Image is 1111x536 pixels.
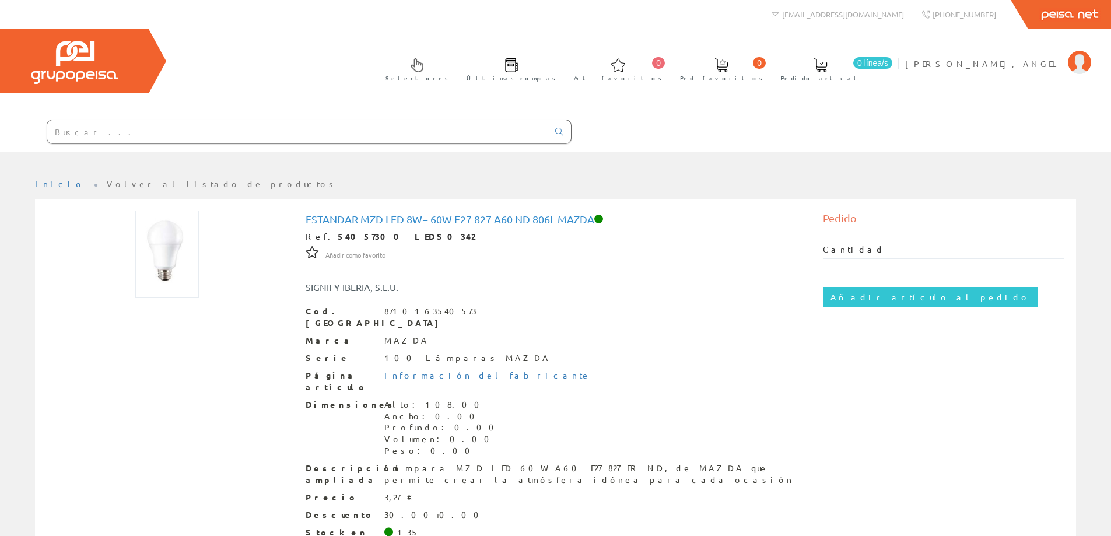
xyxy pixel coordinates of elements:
span: Precio [306,492,376,503]
input: Buscar ... [47,120,548,143]
span: Añadir como favorito [325,251,385,260]
span: [PHONE_NUMBER] [933,9,996,19]
label: Cantidad [823,244,885,255]
span: 0 [652,57,665,69]
span: [PERSON_NAME], ANGEL [905,58,1062,69]
span: Cod. [GEOGRAPHIC_DATA] [306,306,376,329]
div: Ref. [306,231,806,243]
span: Serie [306,352,376,364]
a: Selectores [374,48,454,89]
span: Página artículo [306,370,376,393]
span: Marca [306,335,376,346]
span: [EMAIL_ADDRESS][DOMAIN_NAME] [782,9,904,19]
div: Volumen: 0.00 [384,433,501,445]
div: Peso: 0.00 [384,445,501,457]
a: [PERSON_NAME], ANGEL [905,48,1091,59]
a: Inicio [35,178,85,189]
input: Añadir artículo al pedido [823,287,1038,307]
span: Pedido actual [781,72,860,84]
span: 0 línea/s [853,57,892,69]
div: 30.00+0.00 [384,509,486,521]
div: Lámpara MZD LED 60W A60 E27 827 FR ND, de MAZDA que permite crear la atmósfera idónea para cada o... [384,463,806,486]
span: Selectores [385,72,448,84]
span: Dimensiones [306,399,376,411]
a: Información del fabricante [384,370,591,380]
a: Añadir como favorito [325,249,385,260]
div: SIGNIFY IBERIA, S.L.U. [297,281,599,294]
span: Art. favoritos [574,72,662,84]
div: Profundo: 0.00 [384,422,501,433]
span: Descuento [306,509,376,521]
img: Foto artículo Estandar MZD Led 8W= 60W E27 827 A60 ND 806L Mazda (108.80281690141x150) [135,211,199,298]
span: Ped. favoritos [680,72,763,84]
a: Volver al listado de productos [107,178,337,189]
div: Pedido [823,211,1064,232]
div: 8710163540573 [384,306,476,317]
img: Grupo Peisa [31,41,118,84]
div: Ancho: 0.00 [384,411,501,422]
div: 100 Lámparas MAZDA [384,352,551,364]
a: Últimas compras [455,48,562,89]
span: 0 [753,57,766,69]
span: Últimas compras [467,72,556,84]
div: Alto: 108.00 [384,399,501,411]
div: MAZDA [384,335,429,346]
span: Descripción ampliada [306,463,376,486]
strong: 54057300 LEDS0342 [338,231,475,241]
h1: Estandar MZD Led 8W= 60W E27 827 A60 ND 806L Mazda [306,213,806,225]
div: 3,27 € [384,492,413,503]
